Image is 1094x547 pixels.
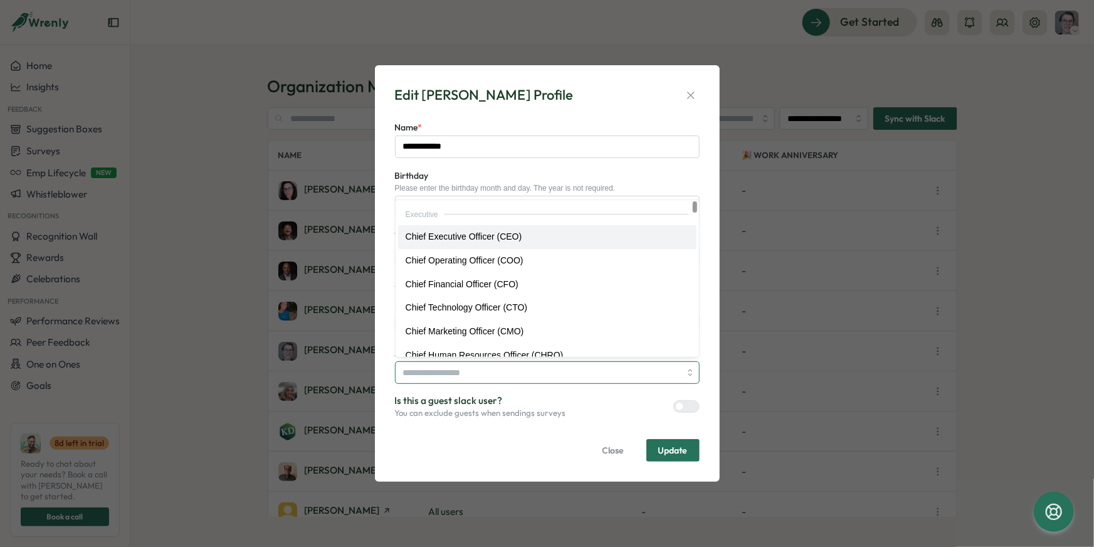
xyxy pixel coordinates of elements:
[406,209,689,221] div: Executive
[398,296,697,320] div: Chief Technology Officer (CTO)
[395,85,574,105] div: Edit [PERSON_NAME] Profile
[395,169,429,183] label: Birthday
[395,408,566,419] span: You can exclude guests when sendings surveys
[398,344,697,368] div: Chief Human Resources Officer (CHRO)
[398,225,697,249] div: Chief Executive Officer (CEO)
[658,446,688,455] span: Update
[395,121,423,135] label: Name
[398,249,697,273] div: Chief Operating Officer (COO)
[398,320,697,344] div: Chief Marketing Officer (CMO)
[395,394,566,408] span: Is this a guest slack user?
[398,273,697,297] div: Chief Financial Officer (CFO)
[591,439,636,462] button: Close
[395,184,700,193] div: Please enter the birthday month and day. The year is not required.
[646,439,700,462] button: Update
[602,440,624,461] span: Close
